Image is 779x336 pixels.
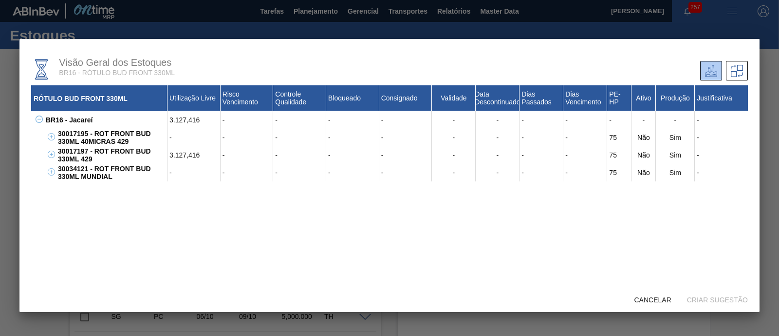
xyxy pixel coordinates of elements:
div: - [326,111,379,129]
div: Utilização Livre [167,85,221,111]
div: Unidade Atual/ Unidades [700,61,722,80]
div: - [519,129,563,146]
div: Ativo [631,85,656,111]
div: - [519,146,563,164]
div: - [563,129,607,146]
div: 3.127,416 [167,146,221,164]
div: - [326,164,379,181]
div: - [273,164,326,181]
div: Sugestões de Trasferência [726,61,748,80]
div: - [379,111,432,129]
div: 3.127,416 [167,111,221,129]
div: - [273,111,326,129]
div: Risco Vencimento [221,85,274,111]
span: BR16 - RÓTULO BUD FRONT 330ML [59,69,175,77]
div: Dias Vencimento [563,85,607,111]
div: - [221,111,274,129]
div: - [432,164,476,181]
div: - [695,164,748,181]
div: Não [631,146,656,164]
div: - [563,164,607,181]
div: Produção [656,85,695,111]
div: Sim [656,129,695,146]
div: RÓTULO BUD FRONT 330ML [31,85,167,111]
div: Data Descontinuado [476,85,519,111]
div: - [519,111,563,129]
div: - [167,164,221,181]
div: - [476,129,519,146]
div: - [379,146,432,164]
div: - [563,111,607,129]
div: 75 [607,146,631,164]
div: - [221,129,274,146]
div: 75 [607,164,631,181]
div: - [273,129,326,146]
div: Não [631,164,656,181]
div: - [221,146,274,164]
div: - [432,111,476,129]
div: BR16 - Jacareí [43,111,167,129]
span: Criar sugestão [679,296,756,304]
div: Não [631,129,656,146]
div: - [379,164,432,181]
div: - [273,146,326,164]
div: - [326,129,379,146]
div: - [379,129,432,146]
div: Sim [656,146,695,164]
div: - [631,111,656,129]
div: Bloqueado [326,85,379,111]
span: Cancelar [627,296,679,304]
div: - [326,146,379,164]
div: - [432,129,476,146]
span: Visão Geral dos Estoques [59,57,171,68]
button: Cancelar [627,291,679,308]
div: - [476,111,519,129]
div: - [476,146,519,164]
div: Validade [432,85,476,111]
div: Controle Qualidade [273,85,326,111]
div: - [563,146,607,164]
div: 30034121 - ROT FRONT BUD 330ML MUNDIAL [56,164,167,181]
div: 30017197 - ROT FRONT BUD 330ML 429 [56,146,167,164]
div: - [221,164,274,181]
div: - [695,111,748,129]
div: Sim [656,164,695,181]
div: Justificativa [695,85,748,111]
div: - [695,146,748,164]
div: - [695,129,748,146]
div: - [656,111,695,129]
div: Consignado [379,85,432,111]
div: 75 [607,129,631,146]
button: Criar sugestão [679,291,756,308]
div: - [607,111,631,129]
div: - [432,146,476,164]
div: PE-HP [607,85,631,111]
div: - [519,164,563,181]
div: - [476,164,519,181]
div: - [167,129,221,146]
div: Dias Passados [519,85,563,111]
div: 30017195 - ROT FRONT BUD 330ML 40MICRAS 429 [56,129,167,146]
